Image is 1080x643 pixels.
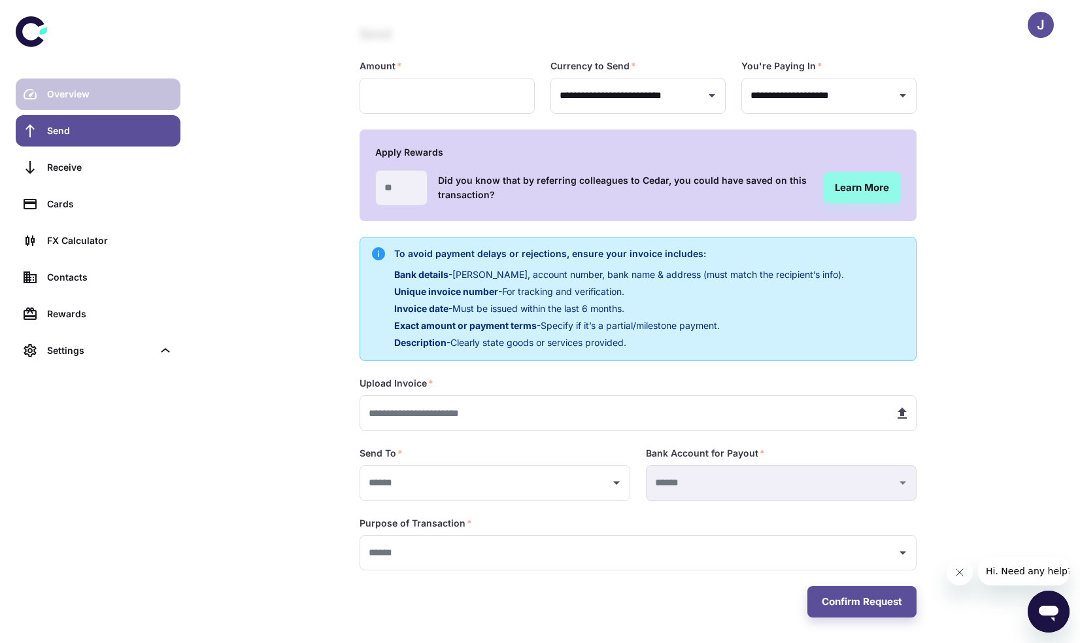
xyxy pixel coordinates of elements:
p: - Clearly state goods or services provided. [394,336,844,350]
a: Overview [16,78,180,110]
button: Open [607,474,626,492]
label: Bank Account for Payout [646,447,765,460]
div: Send [47,124,173,138]
button: J [1028,12,1054,38]
a: Receive [16,152,180,183]
div: Settings [16,335,180,366]
a: Rewards [16,298,180,330]
label: You're Paying In [741,60,822,73]
a: Send [16,115,180,147]
span: Unique invoice number [394,286,498,297]
p: - Must be issued within the last 6 months. [394,302,844,316]
div: Cards [47,197,173,211]
iframe: Button to launch messaging window [1028,591,1070,633]
p: - [PERSON_NAME], account number, bank name & address (must match the recipient’s info). [394,268,844,282]
button: Confirm Request [807,586,917,617]
button: Open [703,86,721,105]
h6: Did you know that by referring colleagues to Cedar, you could have saved on this transaction? [438,173,813,202]
label: Currency to Send [550,60,636,73]
h6: To avoid payment delays or rejections, ensure your invoice includes: [394,247,844,261]
button: Open [894,544,912,562]
a: FX Calculator [16,225,180,256]
span: Bank details [394,269,448,280]
a: Learn More [824,172,901,203]
p: - For tracking and verification. [394,285,844,299]
div: Overview [47,87,173,101]
label: Upload Invoice [360,377,433,390]
label: Purpose of Transaction [360,517,472,530]
label: Send To [360,447,403,460]
div: Settings [47,343,153,358]
iframe: Close message [947,559,973,585]
button: Open [894,86,912,105]
span: Description [394,337,447,348]
span: Invoice date [394,303,448,314]
iframe: Message from company [978,557,1070,585]
div: Receive [47,160,173,175]
p: - Specify if it’s a partial/milestone payment. [394,319,844,333]
a: Cards [16,188,180,220]
label: Amount [360,60,402,73]
span: Hi. Need any help? [8,9,94,20]
div: Contacts [47,270,173,285]
div: FX Calculator [47,234,173,248]
span: Exact amount or payment terms [394,320,537,331]
div: Rewards [47,307,173,321]
a: Contacts [16,262,180,293]
h6: Apply Rewards [375,145,901,160]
